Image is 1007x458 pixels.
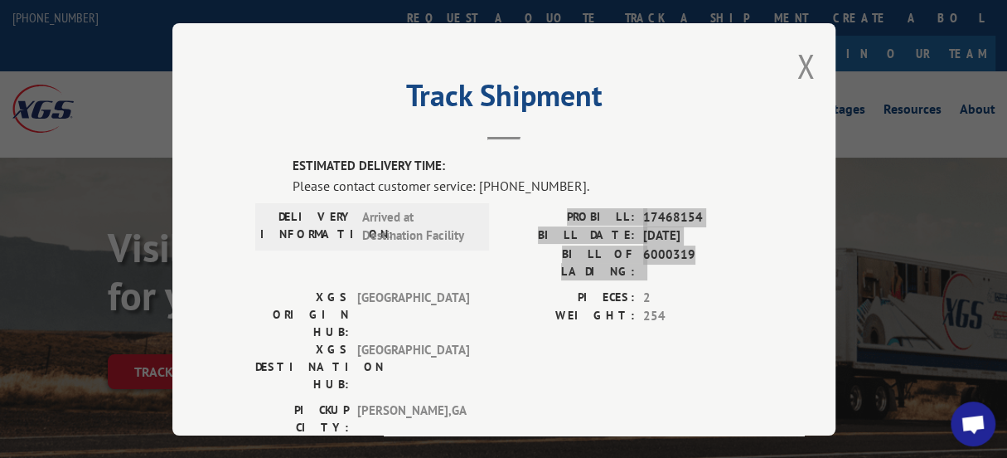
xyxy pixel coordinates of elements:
span: [DATE] [643,227,753,246]
span: [GEOGRAPHIC_DATA] [357,340,469,392]
span: Arrived at Destination Facility [362,207,474,245]
label: ESTIMATED DELIVERY TIME: [293,157,753,176]
span: [PERSON_NAME] , GA [357,401,469,436]
button: Close modal [796,44,815,88]
label: XGS ORIGIN HUB: [255,288,349,340]
label: DELIVERY INFORMATION: [260,207,354,245]
span: [GEOGRAPHIC_DATA] [357,288,469,340]
div: Please contact customer service: [PHONE_NUMBER]. [293,175,753,195]
label: BILL OF LADING: [504,245,635,280]
h2: Track Shipment [255,84,753,115]
label: BILL DATE: [504,227,635,246]
span: 6000319 [643,245,753,280]
a: Open chat [951,402,995,446]
label: XGS DESTINATION HUB: [255,340,349,392]
label: PICKUP CITY: [255,401,349,436]
label: PIECES: [504,288,635,307]
span: 2 [643,288,753,307]
label: WEIGHT: [504,307,635,326]
span: 254 [643,307,753,326]
span: 17468154 [643,207,753,227]
label: PROBILL: [504,207,635,227]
